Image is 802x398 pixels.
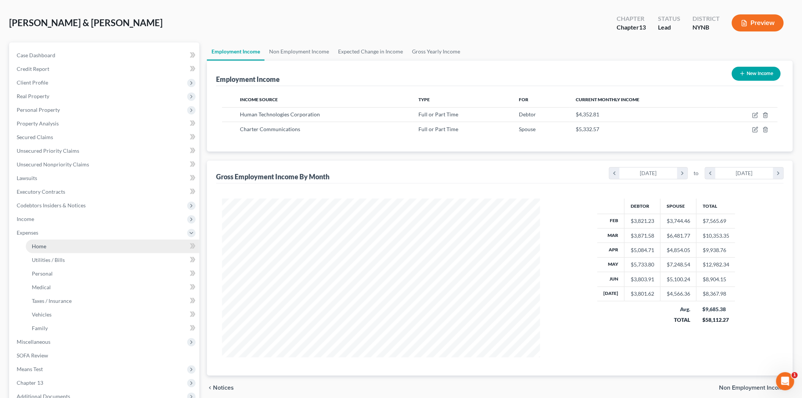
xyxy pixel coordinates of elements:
span: [PERSON_NAME] & [PERSON_NAME] [9,17,163,28]
span: Non Employment Income [719,385,787,391]
span: Spouse [519,126,536,132]
div: $5,084.71 [631,246,654,254]
th: Total [697,199,736,214]
div: $4,566.36 [667,290,690,298]
span: Client Profile [17,79,48,86]
span: Taxes / Insurance [32,298,72,304]
div: $3,803.91 [631,276,654,283]
a: Family [26,321,199,335]
th: Spouse [661,199,697,214]
a: Property Analysis [11,117,199,130]
span: 1 [792,372,798,378]
i: chevron_right [773,168,783,179]
span: Secured Claims [17,134,53,140]
span: Personal [32,270,53,277]
span: Notices [213,385,234,391]
a: Gross Yearly Income [407,42,465,61]
span: Case Dashboard [17,52,55,58]
a: Credit Report [11,62,199,76]
span: Income [17,216,34,222]
a: Personal [26,267,199,280]
div: $3,744.46 [667,217,690,225]
span: Property Analysis [17,120,59,127]
span: Lawsuits [17,175,37,181]
div: $6,481.77 [667,232,690,240]
td: $8,904.15 [697,272,736,287]
i: chevron_left [207,385,213,391]
span: Credit Report [17,66,49,72]
a: SOFA Review [11,349,199,362]
a: Lawsuits [11,171,199,185]
div: [DATE] [716,168,774,179]
i: chevron_left [609,168,620,179]
a: Taxes / Insurance [26,294,199,308]
th: Feb [597,214,625,228]
button: New Income [732,67,781,81]
div: $58,112.27 [703,316,730,324]
td: $9,938.76 [697,243,736,257]
div: Lead [658,23,680,32]
a: Secured Claims [11,130,199,144]
a: Utilities / Bills [26,253,199,267]
span: Real Property [17,93,49,99]
span: Type [418,97,430,102]
div: $4,854.05 [667,246,690,254]
td: $10,353.35 [697,228,736,243]
span: Debtor [519,111,536,118]
th: Mar [597,228,625,243]
a: Vehicles [26,308,199,321]
span: Unsecured Nonpriority Claims [17,161,89,168]
th: May [597,257,625,272]
span: Codebtors Insiders & Notices [17,202,86,208]
div: $7,248.54 [667,261,690,268]
td: $7,565.69 [697,214,736,228]
span: to [694,169,699,177]
span: Full or Part Time [418,126,458,132]
div: Chapter [617,14,646,23]
span: Human Technologies Corporation [240,111,320,118]
span: Home [32,243,46,249]
div: $3,821.23 [631,217,654,225]
span: Executory Contracts [17,188,65,195]
td: $8,367.98 [697,287,736,301]
span: Full or Part Time [418,111,458,118]
th: Jun [597,272,625,287]
div: Avg. [667,306,691,313]
div: TOTAL [667,316,691,324]
span: Utilities / Bills [32,257,65,263]
i: chevron_right [677,168,688,179]
span: Chapter 13 [17,379,43,386]
a: Home [26,240,199,253]
a: Case Dashboard [11,49,199,62]
span: Unsecured Priority Claims [17,147,79,154]
span: $5,332.57 [576,126,599,132]
div: $3,871.58 [631,232,654,240]
a: Medical [26,280,199,294]
button: Preview [732,14,784,31]
span: Medical [32,284,51,290]
div: $9,685.38 [703,306,730,313]
div: $3,801.62 [631,290,654,298]
span: For [519,97,529,102]
div: $5,733.80 [631,261,654,268]
div: [DATE] [620,168,678,179]
div: NYNB [692,23,720,32]
a: Non Employment Income [265,42,334,61]
span: Means Test [17,366,43,372]
div: Employment Income [216,75,280,84]
a: Executory Contracts [11,185,199,199]
span: 13 [639,24,646,31]
div: Status [658,14,680,23]
th: Apr [597,243,625,257]
div: District [692,14,720,23]
div: $5,100.24 [667,276,690,283]
span: Charter Communications [240,126,300,132]
span: Expenses [17,229,38,236]
span: SOFA Review [17,352,48,359]
span: Personal Property [17,107,60,113]
iframe: Intercom live chat [776,372,794,390]
a: Expected Change in Income [334,42,407,61]
th: [DATE] [597,287,625,301]
span: Vehicles [32,311,52,318]
span: Miscellaneous [17,338,50,345]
